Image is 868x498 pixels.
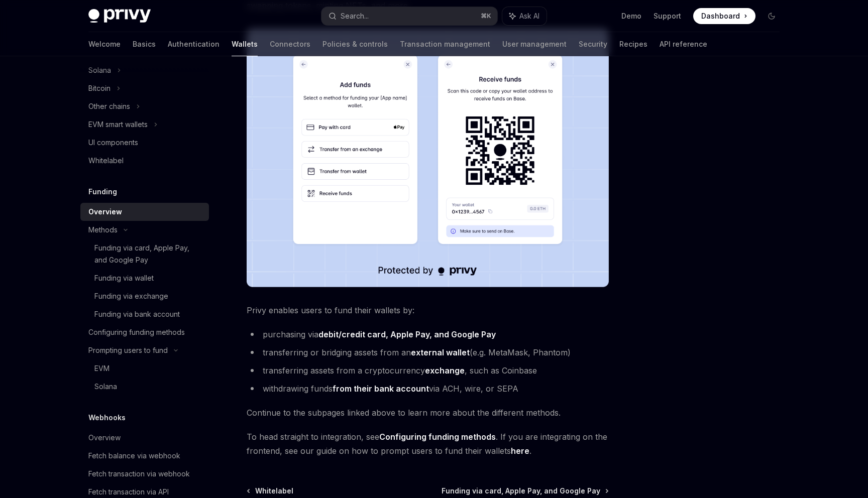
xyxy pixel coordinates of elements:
div: Methods [88,224,118,236]
a: Funding via wallet [80,269,209,287]
li: transferring or bridging assets from an (e.g. MetaMask, Phantom) [247,345,609,359]
a: debit/credit card, Apple Pay, and Google Pay [318,329,496,340]
div: Overview [88,206,122,218]
span: ⌘ K [481,12,491,20]
a: Funding via exchange [80,287,209,305]
div: Other chains [88,100,130,112]
div: Fetch transaction via API [88,486,169,498]
a: Basics [133,32,156,56]
a: Whitelabel [80,152,209,170]
a: Funding via bank account [80,305,209,323]
li: transferring assets from a cryptocurrency , such as Coinbase [247,363,609,378]
a: EVM [80,359,209,378]
a: Configuring funding methods [80,323,209,341]
div: Configuring funding methods [88,326,185,338]
div: UI components [88,137,138,149]
a: Dashboard [693,8,755,24]
div: Fetch transaction via webhook [88,468,190,480]
div: Bitcoin [88,82,111,94]
a: Transaction management [400,32,490,56]
a: Fetch transaction via webhook [80,465,209,483]
a: Solana [80,378,209,396]
a: Overview [80,203,209,221]
button: Search...⌘K [321,7,497,25]
a: User management [502,32,567,56]
a: Demo [621,11,641,21]
a: external wallet [411,347,470,358]
a: here [511,446,529,456]
li: purchasing via [247,327,609,341]
h5: Webhooks [88,412,126,424]
a: Funding via card, Apple Pay, and Google Pay [80,239,209,269]
a: Whitelabel [248,486,293,496]
a: Authentication [168,32,220,56]
div: Prompting users to fund [88,344,168,356]
h5: Funding [88,186,117,198]
a: API reference [660,32,707,56]
div: Search... [341,10,369,22]
div: Funding via card, Apple Pay, and Google Pay [94,242,203,266]
span: Ask AI [519,11,539,21]
span: To head straight to integration, see . If you are integrating on the frontend, see our guide on h... [247,430,609,458]
a: exchange [425,365,465,376]
a: Connectors [270,32,310,56]
div: Overview [88,432,121,444]
div: EVM [94,362,110,375]
li: withdrawing funds via ACH, wire, or SEPA [247,382,609,396]
a: Fetch balance via webhook [80,447,209,465]
a: Security [579,32,607,56]
a: UI components [80,134,209,152]
div: EVM smart wallets [88,118,148,131]
img: dark logo [88,9,151,23]
a: from their bank account [333,384,429,394]
div: Whitelabel [88,155,124,167]
span: Privy enables users to fund their wallets by: [247,303,609,317]
a: Wallets [232,32,258,56]
button: Toggle dark mode [764,8,780,24]
div: Fetch balance via webhook [88,450,180,462]
span: Funding via card, Apple Pay, and Google Pay [442,486,600,496]
div: Funding via exchange [94,290,168,302]
a: Policies & controls [322,32,388,56]
a: Funding via card, Apple Pay, and Google Pay [442,486,608,496]
div: Funding via wallet [94,272,154,284]
button: Ask AI [502,7,547,25]
a: Support [654,11,681,21]
div: Solana [94,381,117,393]
a: Welcome [88,32,121,56]
span: Whitelabel [255,486,293,496]
img: images/Funding.png [247,29,609,287]
a: Configuring funding methods [379,432,496,442]
span: Dashboard [701,11,740,21]
a: Recipes [619,32,647,56]
a: Overview [80,429,209,447]
div: Funding via bank account [94,308,180,320]
span: Continue to the subpages linked above to learn more about the different methods. [247,406,609,420]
